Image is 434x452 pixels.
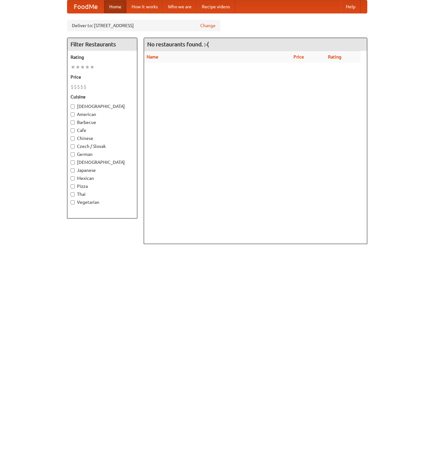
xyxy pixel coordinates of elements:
[71,160,75,165] input: [DEMOGRAPHIC_DATA]
[77,83,80,90] li: $
[83,83,87,90] li: $
[147,54,158,59] a: Name
[71,199,134,205] label: Vegetarian
[328,54,341,59] a: Rating
[71,120,75,125] input: Barbecue
[71,191,134,197] label: Thai
[71,151,134,157] label: German
[71,143,134,149] label: Czech / Slovak
[71,144,75,149] input: Czech / Slovak
[71,183,134,189] label: Pizza
[71,74,134,80] h5: Price
[71,119,134,126] label: Barbecue
[71,111,134,118] label: American
[341,0,361,13] a: Help
[71,135,134,142] label: Chinese
[71,152,75,157] input: German
[200,22,216,29] a: Change
[71,168,75,172] input: Japanese
[126,0,163,13] a: How it works
[67,20,220,31] div: Deliver to: [STREET_ADDRESS]
[71,159,134,165] label: [DEMOGRAPHIC_DATA]
[67,0,104,13] a: FoodMe
[197,0,235,13] a: Recipe videos
[71,136,75,141] input: Chinese
[90,64,95,71] li: ★
[71,200,75,204] input: Vegetarian
[71,94,134,100] h5: Cuisine
[71,184,75,188] input: Pizza
[104,0,126,13] a: Home
[71,176,75,180] input: Mexican
[71,103,134,110] label: [DEMOGRAPHIC_DATA]
[74,83,77,90] li: $
[71,192,75,196] input: Thai
[71,54,134,60] h5: Rating
[71,112,75,117] input: American
[71,104,75,109] input: [DEMOGRAPHIC_DATA]
[71,127,134,134] label: Cafe
[75,64,80,71] li: ★
[71,167,134,173] label: Japanese
[85,64,90,71] li: ★
[147,41,209,47] ng-pluralize: No restaurants found. :-(
[67,38,137,51] h4: Filter Restaurants
[163,0,197,13] a: Who we are
[71,128,75,133] input: Cafe
[71,83,74,90] li: $
[293,54,304,59] a: Price
[71,64,75,71] li: ★
[80,64,85,71] li: ★
[71,175,134,181] label: Mexican
[80,83,83,90] li: $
